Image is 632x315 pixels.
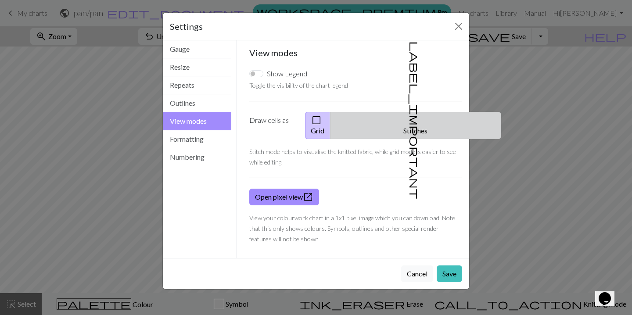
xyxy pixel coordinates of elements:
[311,114,322,126] span: check_box_outline_blank
[437,265,462,282] button: Save
[249,214,455,243] small: View your colourwork chart in a 1x1 pixel image which you can download. Note that this only shows...
[163,112,231,130] button: View modes
[244,112,300,139] label: Draw cells as
[303,191,313,203] span: open_in_new
[163,130,231,148] button: Formatting
[249,82,348,89] small: Toggle the visibility of the chart legend
[249,189,319,205] a: Open pixel view
[163,58,231,76] button: Resize
[409,41,421,199] span: label_important
[163,40,231,58] button: Gauge
[249,148,456,166] small: Stitch mode helps to visualise the knitted fabric, while grid mode is easier to see while editing.
[163,148,231,166] button: Numbering
[330,112,501,139] button: Stitches
[267,68,307,79] label: Show Legend
[595,280,623,306] iframe: chat widget
[305,112,330,139] button: Grid
[249,47,463,58] h5: View modes
[163,94,231,112] button: Outlines
[170,20,203,33] h5: Settings
[163,76,231,94] button: Repeats
[452,19,466,33] button: Close
[401,265,433,282] button: Cancel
